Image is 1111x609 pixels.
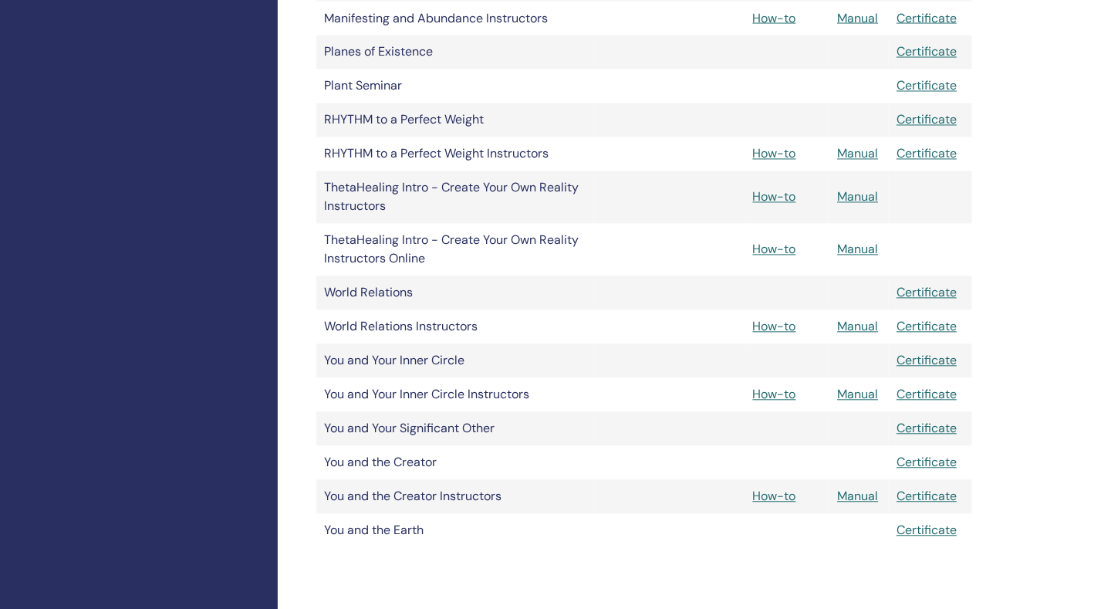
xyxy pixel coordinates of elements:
[316,412,594,446] td: You and Your Significant Other
[897,112,957,128] a: Certificate
[316,378,594,412] td: You and Your Inner Circle Instructors
[316,137,594,171] td: RHYTHM to a Perfect Weight Instructors
[837,387,878,403] a: Manual
[897,10,957,26] a: Certificate
[897,78,957,94] a: Certificate
[837,146,878,162] a: Manual
[837,242,878,258] a: Manual
[316,69,594,103] td: Plant Seminar
[897,489,957,505] a: Certificate
[316,344,594,378] td: You and Your Inner Circle
[897,285,957,301] a: Certificate
[897,353,957,369] a: Certificate
[316,224,594,276] td: ThetaHealing Intro - Create Your Own Reality Instructors Online
[753,242,796,258] a: How-to
[316,276,594,310] td: World Relations
[753,489,796,505] a: How-to
[837,189,878,205] a: Manual
[316,310,594,344] td: World Relations Instructors
[897,44,957,60] a: Certificate
[897,146,957,162] a: Certificate
[897,319,957,335] a: Certificate
[753,319,796,335] a: How-to
[316,446,594,480] td: You and the Creator
[316,36,594,69] td: Planes of Existence
[316,514,594,548] td: You and the Earth
[837,489,878,505] a: Manual
[837,319,878,335] a: Manual
[753,10,796,26] a: How-to
[316,171,594,224] td: ThetaHealing Intro - Create Your Own Reality Instructors
[316,103,594,137] td: RHYTHM to a Perfect Weight
[897,421,957,437] a: Certificate
[316,2,594,36] td: Manifesting and Abundance Instructors
[897,455,957,471] a: Certificate
[753,189,796,205] a: How-to
[753,387,796,403] a: How-to
[837,10,878,26] a: Manual
[316,480,594,514] td: You and the Creator Instructors
[897,387,957,403] a: Certificate
[897,523,957,539] a: Certificate
[753,146,796,162] a: How-to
